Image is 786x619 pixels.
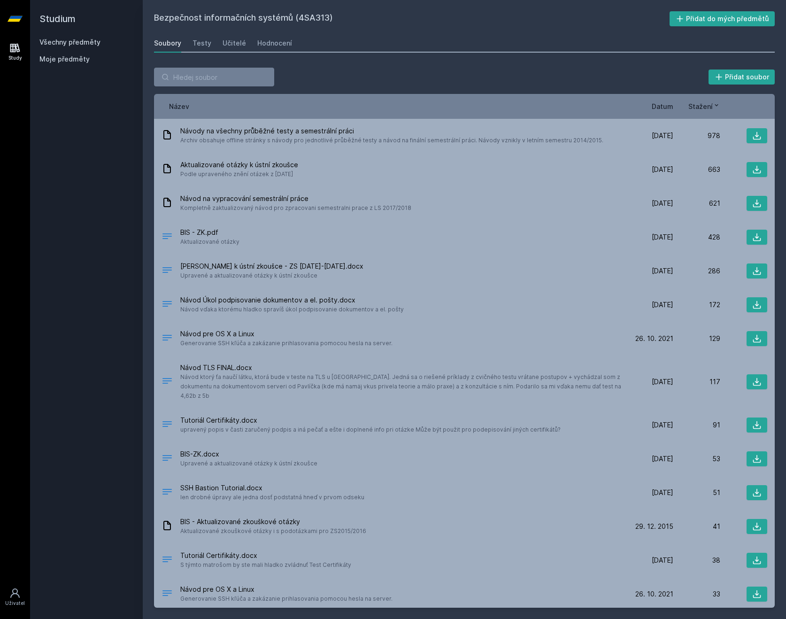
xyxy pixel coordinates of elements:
button: Přidat do mých předmětů [670,11,775,26]
span: [DATE] [652,377,673,387]
span: [DATE] [652,232,673,242]
div: DOCX [162,375,173,389]
span: [DATE] [652,454,673,464]
div: Testy [193,39,211,48]
div: DOCX [162,452,173,466]
div: .DOCX [162,332,173,346]
a: Testy [193,34,211,53]
span: Návod vďaka ktorému hladko spravíš úkol podpisovanie dokumentov a el. pošty [180,305,404,314]
span: Návod pre OS X a Linux [180,585,393,594]
a: Všechny předměty [39,38,100,46]
span: len drobné úpravy ale jedna dosť podstatná hneď v prvom odseku [180,493,364,502]
div: 33 [673,589,720,599]
span: Generovanie SSH kľúča a zakázanie prihlasovania pomocou hesla na server. [180,339,393,348]
div: DOCX [162,418,173,432]
span: Podle upraveného znění otázek z [DATE] [180,170,298,179]
span: [DATE] [652,266,673,276]
div: DOCX [162,486,173,500]
div: 51 [673,488,720,497]
span: 26. 10. 2021 [635,589,673,599]
div: PDF [162,231,173,244]
span: Tutoriál Certifikáty.docx [180,416,561,425]
div: 53 [673,454,720,464]
a: Uživatel [2,583,28,611]
span: [DATE] [652,488,673,497]
span: Aktualizované zkouškové otázky i s podotázkami pro ZS2015/2016 [180,526,366,536]
div: 38 [673,556,720,565]
span: S týmto matrošom by ste mali hladko zvládnuť Test Certifikáty [180,560,351,570]
div: Učitelé [223,39,246,48]
div: 621 [673,199,720,208]
span: Návod na vypracování semestrální práce [180,194,411,203]
button: Stažení [688,101,720,111]
span: Archiv obsahuje offline stránky s návody pro jednotlivé průběžné testy a návod na finální semestr... [180,136,603,145]
span: Aktualizované otázky [180,237,239,247]
span: Návod pre OS X a Linux [180,329,393,339]
div: 117 [673,377,720,387]
span: upravený popis v časti zaručený podpis a iná pečať a ešte i doplnené info pri otázke Může být pou... [180,425,561,434]
span: BIS-ZK.docx [180,449,317,459]
div: 428 [673,232,720,242]
span: Návod TLS FINAL.docx [180,363,623,372]
span: Návody na všechny průběžné testy a semestrální práci [180,126,603,136]
span: Generovanie SSH kľúča a zakázanie prihlasovania pomocou hesla na server. [180,594,393,604]
span: SSH Bastion Tutorial.docx [180,483,364,493]
span: [DATE] [652,420,673,430]
div: Uživatel [5,600,25,607]
span: Stažení [688,101,713,111]
span: 29. 12. 2015 [635,522,673,531]
span: [DATE] [652,556,673,565]
span: [PERSON_NAME] k ústní zkoušce - ZS [DATE]-[DATE].docx [180,262,363,271]
div: 91 [673,420,720,430]
a: Soubory [154,34,181,53]
div: 172 [673,300,720,309]
div: DOCX [162,264,173,278]
div: Soubory [154,39,181,48]
span: [DATE] [652,165,673,174]
span: Upravené a aktualizované otázky k ústní zkoušce [180,271,363,280]
button: Datum [652,101,673,111]
button: Název [169,101,189,111]
div: DOCX [162,554,173,567]
span: Upravené a aktualizované otázky k ústní zkoušce [180,459,317,468]
div: 41 [673,522,720,531]
a: Učitelé [223,34,246,53]
div: 663 [673,165,720,174]
div: 129 [673,334,720,343]
a: Hodnocení [257,34,292,53]
span: 26. 10. 2021 [635,334,673,343]
span: Návod Úkol podpisovanie dokumentov a el. pošty.docx [180,295,404,305]
div: 978 [673,131,720,140]
div: Study [8,54,22,62]
span: [DATE] [652,300,673,309]
span: Návod ktorý ťa naučí látku, ktorá bude v teste na TLS u [GEOGRAPHIC_DATA]. Jedná sa o riešené prí... [180,372,623,401]
span: Tutoriál Certifikáty.docx [180,551,351,560]
div: .DOCX [162,588,173,601]
span: BIS - ZK.pdf [180,228,239,237]
div: DOCX [162,298,173,312]
div: 286 [673,266,720,276]
span: [DATE] [652,131,673,140]
h2: Bezpečnost informačních systémů (4SA313) [154,11,670,26]
button: Přidat soubor [709,70,775,85]
div: Hodnocení [257,39,292,48]
span: Moje předměty [39,54,90,64]
span: [DATE] [652,199,673,208]
span: Aktualizované otázky k ústní zkoušce [180,160,298,170]
span: BIS - Aktualizované zkouškové otázky [180,517,366,526]
span: Kompletně zaktualizovaný návod pro zpracovani semestralni prace z LS 2017/2018 [180,203,411,213]
a: Study [2,38,28,66]
input: Hledej soubor [154,68,274,86]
